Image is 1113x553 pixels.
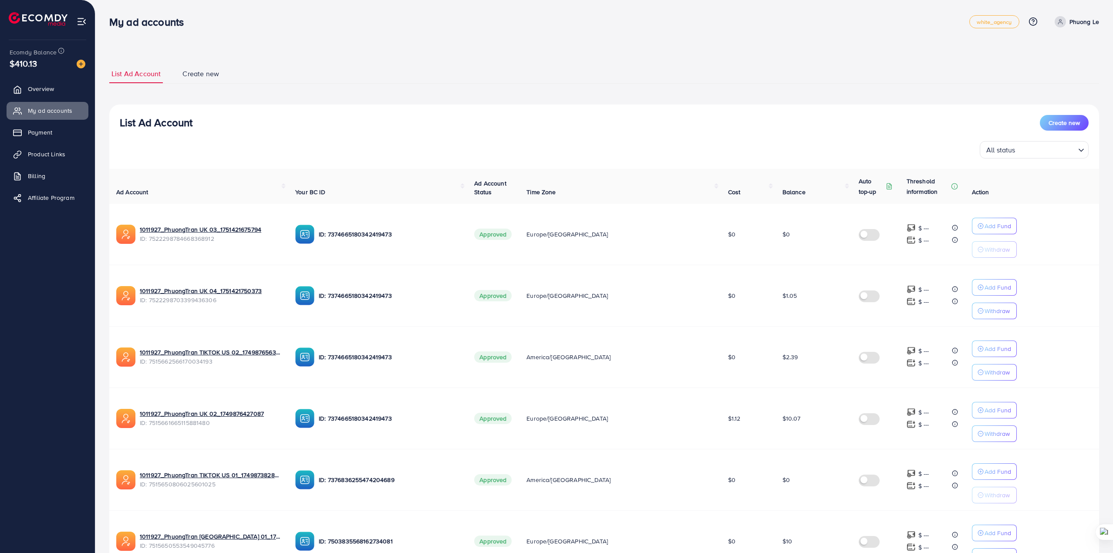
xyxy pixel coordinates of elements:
span: $0 [782,475,790,484]
span: Action [972,188,989,196]
img: top-up amount [907,420,916,429]
a: Phuong Le [1051,16,1099,27]
span: Create new [182,69,219,79]
span: List Ad Account [111,69,161,79]
span: Time Zone [526,188,556,196]
img: ic-ba-acc.ded83a64.svg [295,532,314,551]
img: ic-ads-acc.e4c84228.svg [116,409,135,428]
a: My ad accounts [7,102,88,119]
img: top-up amount [907,346,916,355]
h3: List Ad Account [120,116,192,129]
p: $ --- [918,419,929,430]
p: $ --- [918,542,929,553]
iframe: Chat [1076,514,1106,546]
span: Approved [474,351,512,363]
img: ic-ba-acc.ded83a64.svg [295,286,314,305]
a: Affiliate Program [7,189,88,206]
span: ID: 7515650553549045776 [140,541,281,550]
img: ic-ads-acc.e4c84228.svg [116,470,135,489]
span: $0 [728,475,735,484]
p: Withdraw [985,490,1010,500]
img: ic-ads-acc.e4c84228.svg [116,532,135,551]
span: $0 [728,537,735,546]
p: $ --- [918,530,929,540]
div: <span class='underline'>1011927_PhuongTran UK 03_1751421675794</span></br>7522298784668368912 [140,225,281,243]
span: ID: 7515662566170034193 [140,357,281,366]
span: $1.12 [728,414,741,423]
button: Withdraw [972,241,1017,258]
a: 1011927_PhuongTran TIKTOK US 02_1749876563912 [140,348,281,357]
p: Threshold information [907,176,949,197]
img: top-up amount [907,223,916,233]
img: ic-ba-acc.ded83a64.svg [295,347,314,367]
p: $ --- [918,407,929,418]
span: $10.07 [782,414,801,423]
div: <span class='underline'>1011927_PhuongTran UK 02_1749876427087</span></br>7515661665115881480 [140,409,281,427]
div: <span class='underline'>1011927_PhuongTran UK 04_1751421750373</span></br>7522298703399436306 [140,287,281,304]
p: Add Fund [985,221,1011,231]
button: Add Fund [972,402,1017,418]
button: Add Fund [972,218,1017,234]
span: $0 [728,291,735,300]
p: $ --- [918,284,929,295]
a: 1011927_PhuongTran UK 03_1751421675794 [140,225,281,234]
span: ID: 7515661665115881480 [140,418,281,427]
p: $ --- [918,358,929,368]
span: Payment [28,128,52,137]
span: white_agency [977,19,1012,25]
button: Create new [1040,115,1089,131]
span: Ecomdy Balance [10,48,57,57]
p: ID: 7374665180342419473 [319,229,460,239]
img: ic-ba-acc.ded83a64.svg [295,409,314,428]
div: <span class='underline'>1011927_PhuongTran TIKTOK US 01_1749873828056</span></br>7515650806025601025 [140,471,281,489]
span: $0 [782,230,790,239]
span: America/[GEOGRAPHIC_DATA] [526,353,610,361]
p: Withdraw [985,367,1010,378]
a: Overview [7,80,88,98]
button: Withdraw [972,364,1017,381]
button: Withdraw [972,487,1017,503]
img: top-up amount [907,408,916,417]
p: Phuong Le [1069,17,1099,27]
img: ic-ads-acc.e4c84228.svg [116,347,135,367]
span: Ad Account [116,188,148,196]
img: ic-ba-acc.ded83a64.svg [295,470,314,489]
span: Approved [474,536,512,547]
span: Ad Account Status [474,179,506,196]
p: $ --- [918,235,929,246]
button: Add Fund [972,341,1017,357]
h3: My ad accounts [109,16,191,28]
div: <span class='underline'>1011927_PhuongTran UK 01_1749873767691</span></br>7515650553549045776 [140,532,281,550]
span: Billing [28,172,45,180]
span: $2.39 [782,353,798,361]
p: ID: 7374665180342419473 [319,352,460,362]
img: image [77,60,85,68]
button: Withdraw [972,303,1017,319]
p: $ --- [918,346,929,356]
button: Add Fund [972,279,1017,296]
img: top-up amount [907,543,916,552]
img: top-up amount [907,530,916,540]
a: Billing [7,167,88,185]
span: $0 [728,230,735,239]
span: $1.05 [782,291,797,300]
img: top-up amount [907,481,916,490]
span: All status [985,144,1017,156]
div: Search for option [980,141,1089,158]
img: top-up amount [907,469,916,478]
span: ID: 7522298784668368912 [140,234,281,243]
a: 1011927_PhuongTran UK 04_1751421750373 [140,287,281,295]
p: Add Fund [985,405,1011,415]
span: $410.13 [10,57,37,70]
img: top-up amount [907,297,916,306]
span: My ad accounts [28,106,72,115]
img: ic-ba-acc.ded83a64.svg [295,225,314,244]
p: ID: 7374665180342419473 [319,413,460,424]
span: Europe/[GEOGRAPHIC_DATA] [526,537,608,546]
span: Approved [474,413,512,424]
a: logo [9,12,67,26]
p: $ --- [918,481,929,491]
span: Europe/[GEOGRAPHIC_DATA] [526,414,608,423]
p: Auto top-up [859,176,884,197]
p: $ --- [918,223,929,233]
